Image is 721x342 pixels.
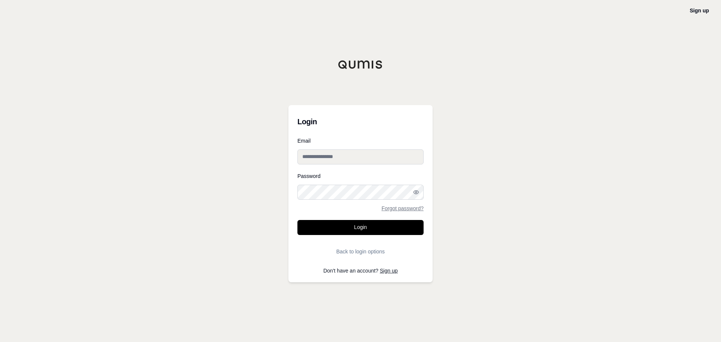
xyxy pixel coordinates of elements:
[297,268,424,273] p: Don't have an account?
[380,268,398,274] a: Sign up
[690,8,709,14] a: Sign up
[338,60,383,69] img: Qumis
[297,173,424,179] label: Password
[297,244,424,259] button: Back to login options
[297,114,424,129] h3: Login
[382,206,424,211] a: Forgot password?
[297,138,424,143] label: Email
[297,220,424,235] button: Login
